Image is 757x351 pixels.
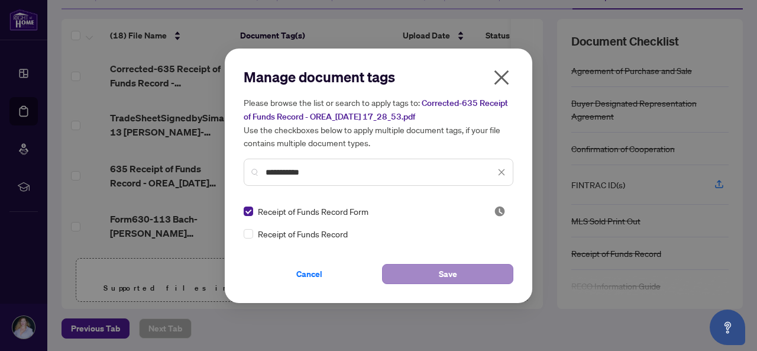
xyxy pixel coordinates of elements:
span: close [497,168,506,176]
span: Receipt of Funds Record [258,227,348,240]
h5: Please browse the list or search to apply tags to: Use the checkboxes below to apply multiple doc... [244,96,513,149]
img: status [494,205,506,217]
span: Save [439,265,457,284]
button: Save [382,264,513,284]
button: Cancel [244,264,375,284]
span: Pending Review [494,205,506,217]
span: Receipt of Funds Record Form [258,205,368,218]
span: Cancel [296,265,322,284]
span: Corrected-635 Receipt of Funds Record - OREA_[DATE] 17_28_53.pdf [244,98,508,122]
button: Open asap [710,310,745,345]
span: close [492,68,511,87]
h2: Manage document tags [244,67,513,86]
